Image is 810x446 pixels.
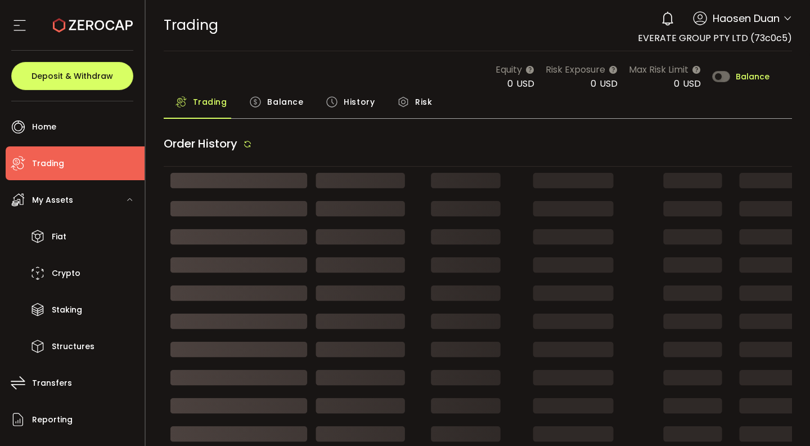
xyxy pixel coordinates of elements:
span: 0 [507,77,513,90]
span: Max Risk Limit [629,63,688,77]
span: Haosen Duan [713,11,780,26]
span: Deposit & Withdraw [31,72,113,80]
span: Transfers [32,375,72,391]
span: Trading [164,15,218,35]
span: Risk [415,91,432,113]
span: History [344,91,375,113]
span: Risk Exposure [546,63,605,77]
span: Structures [52,338,94,355]
span: 0 [591,77,596,90]
span: EVERATE GROUP PTY LTD (73c0c5) [638,32,792,44]
span: Fiat [52,229,66,245]
span: Order History [164,136,237,151]
span: Trading [32,155,64,172]
span: Equity [496,63,522,77]
span: 0 [674,77,679,90]
span: Home [32,119,56,135]
span: Balance [267,91,303,113]
span: Balance [736,73,769,81]
span: My Assets [32,192,73,208]
span: Crypto [52,265,80,282]
span: Trading [193,91,227,113]
span: USD [600,77,618,90]
button: Deposit & Withdraw [11,62,133,90]
span: USD [683,77,701,90]
span: USD [516,77,534,90]
span: Reporting [32,412,73,428]
span: Staking [52,302,82,318]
